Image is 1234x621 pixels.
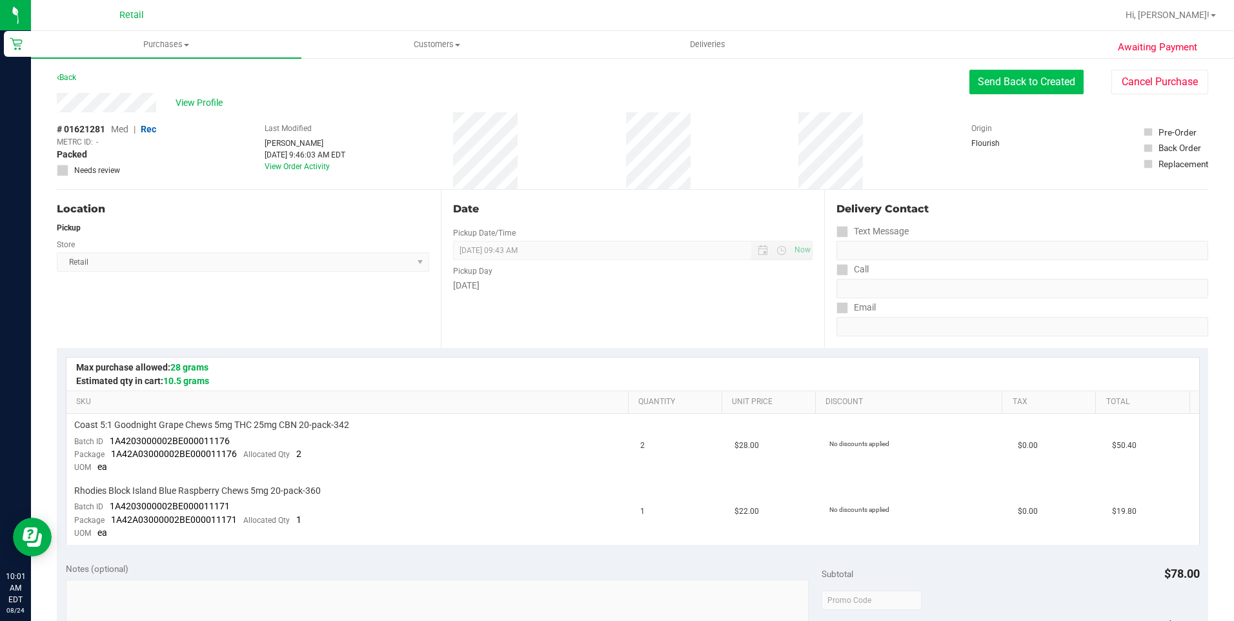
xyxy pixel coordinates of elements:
span: 1A42A03000002BE000011176 [111,449,237,459]
span: METRC ID: [57,136,93,148]
div: [DATE] [453,279,813,292]
span: $19.80 [1112,505,1137,518]
span: Max purchase allowed: [76,362,208,372]
div: Location [57,201,429,217]
span: Batch ID [74,502,103,511]
span: $78.00 [1164,567,1200,580]
label: Pickup Day [453,265,492,277]
label: Email [836,298,876,317]
span: Med [111,124,128,134]
a: View Order Activity [265,162,330,171]
label: Store [57,239,75,250]
button: Cancel Purchase [1111,70,1208,94]
span: Subtotal [822,569,853,579]
span: No discounts applied [829,440,889,447]
span: View Profile [176,96,227,110]
label: Text Message [836,222,909,241]
span: Needs review [74,165,120,176]
span: Allocated Qty [243,450,290,459]
div: Delivery Contact [836,201,1208,217]
div: Flourish [971,137,1036,149]
span: Hi, [PERSON_NAME]! [1126,10,1209,20]
div: [PERSON_NAME] [265,137,345,149]
label: Origin [971,123,992,134]
label: Pickup Date/Time [453,227,516,239]
span: $50.40 [1112,440,1137,452]
span: - [96,136,98,148]
p: 08/24 [6,606,25,615]
span: Awaiting Payment [1118,40,1197,55]
span: $0.00 [1018,505,1038,518]
span: Customers [302,39,571,50]
span: Package [74,450,105,459]
span: Rec [141,124,156,134]
span: ea [97,527,107,538]
span: # 01621281 [57,123,105,136]
p: 10:01 AM EDT [6,571,25,606]
span: Batch ID [74,437,103,446]
div: [DATE] 9:46:03 AM EDT [265,149,345,161]
span: UOM [74,529,91,538]
span: 1 [296,514,301,525]
span: Estimated qty in cart: [76,376,209,386]
input: Format: (999) 999-9999 [836,279,1208,298]
a: Deliveries [572,31,843,58]
label: Last Modified [265,123,312,134]
span: $0.00 [1018,440,1038,452]
span: Deliveries [673,39,743,50]
input: Format: (999) 999-9999 [836,241,1208,260]
span: $22.00 [734,505,759,518]
span: Package [74,516,105,525]
a: SKU [76,397,623,407]
span: No discounts applied [829,506,889,513]
a: Customers [301,31,572,58]
span: Purchases [31,39,301,50]
span: 2 [296,449,301,459]
span: Notes (optional) [66,564,128,574]
span: Retail [119,10,144,21]
div: Pre-Order [1158,126,1197,139]
span: 1A42A03000002BE000011171 [111,514,237,525]
iframe: Resource center [13,518,52,556]
input: Promo Code [822,591,922,610]
div: Back Order [1158,141,1201,154]
span: 10.5 grams [163,376,209,386]
span: 2 [640,440,645,452]
a: Tax [1013,397,1091,407]
label: Call [836,260,869,279]
div: Replacement [1158,158,1208,170]
span: UOM [74,463,91,472]
span: 28 grams [170,362,208,372]
a: Discount [825,397,997,407]
span: $28.00 [734,440,759,452]
span: 1A4203000002BE000011171 [110,501,230,511]
span: 1A4203000002BE000011176 [110,436,230,446]
span: Packed [57,148,87,161]
inline-svg: Retail [10,37,23,50]
strong: Pickup [57,223,81,232]
span: | [134,124,136,134]
div: Date [453,201,813,217]
button: Send Back to Created [969,70,1084,94]
span: ea [97,462,107,472]
span: 1 [640,505,645,518]
a: Back [57,73,76,82]
span: Allocated Qty [243,516,290,525]
a: Unit Price [732,397,810,407]
span: Rhodies Block Island Blue Raspberry Chews 5mg 20-pack-360 [74,485,321,497]
a: Purchases [31,31,301,58]
a: Quantity [638,397,716,407]
a: Total [1106,397,1184,407]
span: Coast 5:1 Goodnight Grape Chews 5mg THC 25mg CBN 20-pack-342 [74,419,349,431]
